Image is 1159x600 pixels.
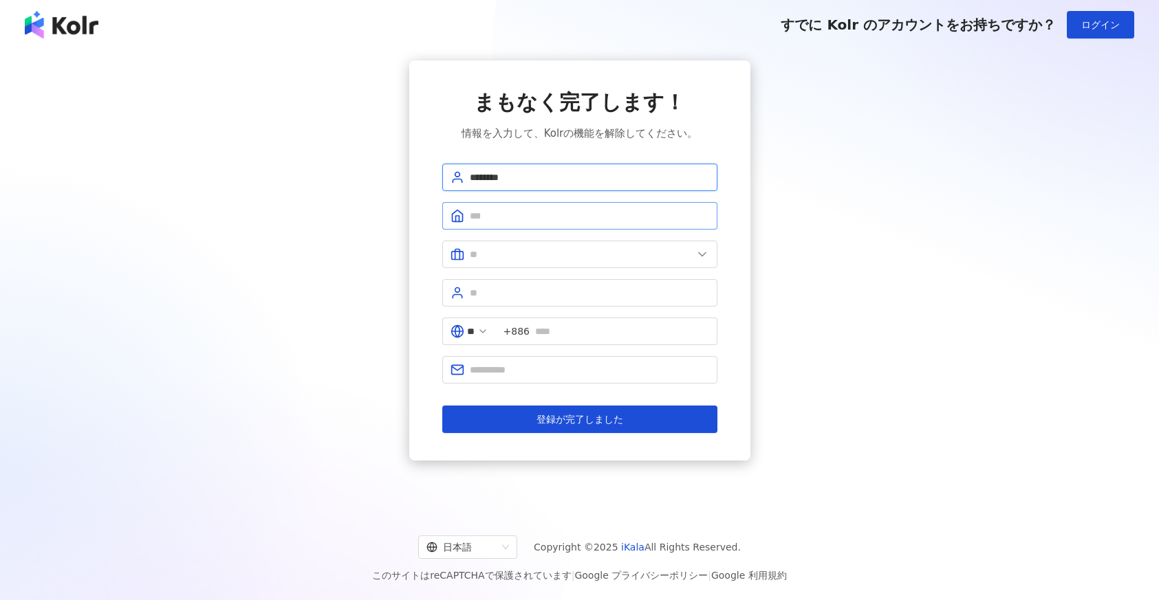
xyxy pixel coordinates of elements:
[442,405,717,433] button: 登録が完了しました
[474,88,685,117] span: まもなく完了します！
[572,570,575,581] span: |
[372,567,787,584] span: このサイトはreCAPTCHAで保護されています
[503,324,530,339] span: +886
[534,539,741,555] span: Copyright © 2025 All Rights Reserved.
[1067,11,1134,38] button: ログイン
[25,11,98,38] img: logo
[781,16,1056,33] span: すでに Kolr のアカウントをお持ちですか？
[621,542,645,553] a: iKala
[462,125,698,142] span: 情報を入力して、Kolrの機能を解除してください。
[711,570,787,581] a: Google 利用規約
[537,414,623,425] span: 登録が完了しました
[426,536,497,558] div: 日本語
[1081,19,1120,30] span: ログイン
[574,570,708,581] a: Google プライバシーポリシー
[708,570,711,581] span: |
